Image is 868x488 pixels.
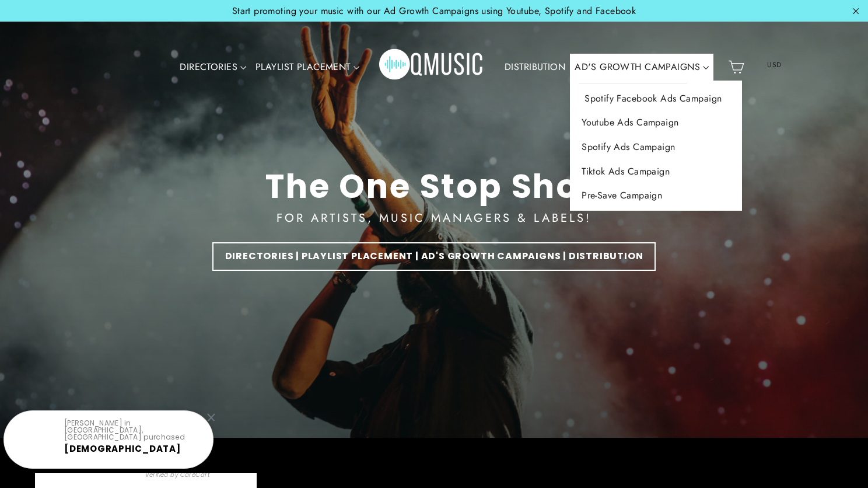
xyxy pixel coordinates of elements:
a: DISTRIBUTION [500,54,570,81]
small: Verified by CareCart [145,470,211,480]
a: PLAYLIST PLACEMENT [251,54,364,81]
span: USD [752,56,797,74]
div: FOR ARTISTS, MUSIC MANAGERS & LABELS! [276,209,591,228]
a: Spotify Ads Campaign [570,135,742,159]
a: Youtube Ads Campaign [570,110,742,135]
div: Primary [141,33,724,102]
a: Spotify Facebook Ads Campaign [570,86,742,111]
p: [PERSON_NAME] in [GEOGRAPHIC_DATA], [GEOGRAPHIC_DATA] purchased [64,420,203,441]
a: DIRECTORIES | PLAYLIST PLACEMENT | AD'S GROWTH CAMPAIGNS | DISTRIBUTION [212,242,656,271]
img: Q Music Promotions [379,41,484,93]
a: [DEMOGRAPHIC_DATA] Playlist Placem... [64,442,181,465]
a: AD'S GROWTH CAMPAIGNS [570,54,713,81]
a: DIRECTORIES [175,54,251,81]
a: Tiktok Ads Campaign [570,159,742,184]
div: The One Stop Shop [265,167,603,206]
a: Pre-Save Campaign [570,183,742,208]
